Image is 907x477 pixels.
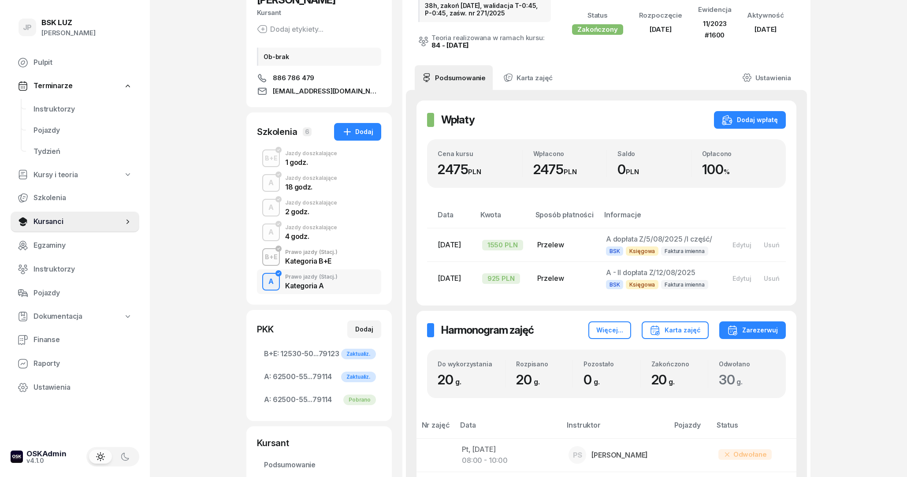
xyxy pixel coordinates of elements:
div: Jazdy doszkalające [285,200,337,205]
div: Zaktualiz. [341,349,376,359]
button: Dodaj wpłatę [714,111,786,129]
span: [DATE] [438,240,461,249]
button: APrawo jazdy(Stacj.)Kategoria A [257,269,381,294]
div: A [265,200,277,215]
div: v4.1.0 [26,458,67,464]
a: Finanse [11,329,139,350]
div: A [265,175,277,190]
div: Zaktualiz. [341,372,376,382]
th: Data [427,209,475,228]
div: Kategoria B+E [285,257,338,265]
span: 62500-55...79114 [264,394,374,406]
div: Więcej... [596,325,623,335]
div: Kursant [257,437,381,449]
div: Przelew [537,239,592,251]
div: 4 godz. [285,233,337,240]
h2: Harmonogram zajęć [441,323,534,337]
span: Księgowa [626,246,658,256]
a: A:62500-55...79114Zaktualiz. [257,366,381,388]
span: A: [264,394,271,406]
button: Usuń [758,271,786,286]
span: Raporty [33,358,132,369]
span: PS [573,451,583,459]
span: Księgowa [626,280,658,289]
span: A - II dopłata Z/12/08/2025 [606,268,695,277]
div: Zakończony [572,24,623,35]
a: Podsumowanie [257,455,381,476]
div: Dodaj wpłatę [722,115,778,125]
img: logo-xs-dark@2x.png [11,451,23,463]
button: B+E [262,149,280,167]
div: Odwołano [719,360,775,368]
span: Podsumowanie [264,459,374,471]
div: Prawo jazdy [285,250,338,255]
div: Jazdy doszkalające [285,225,337,230]
span: 12530-50...79123 [264,348,374,360]
div: Wpłacono [533,150,607,157]
span: 6 [303,127,312,136]
span: Terminarze [33,80,72,92]
button: Więcej... [588,321,631,339]
th: Informacje [599,209,719,228]
div: Saldo [617,150,691,157]
button: A [262,174,280,192]
div: [DATE] [747,24,784,35]
div: Dodaj [342,127,373,137]
div: Prawo jazdy [285,274,338,279]
span: (Stacj.) [319,250,338,255]
span: Pojazdy [33,125,132,136]
a: Egzaminy [11,235,139,256]
div: 925 PLN [482,273,520,284]
div: Do wykorzystania [438,360,505,368]
span: BSK [606,280,624,289]
div: [PERSON_NAME] [41,27,96,39]
div: Edytuj [732,241,751,249]
span: Pojazdy [33,287,132,299]
a: Instruktorzy [11,259,139,280]
small: g. [534,377,540,386]
a: Tydzień [26,141,139,162]
div: Przelew [537,273,592,284]
div: 0 [617,161,691,178]
div: Szkolenia [257,126,297,138]
button: AJazdy doszkalające4 godz. [257,220,381,245]
span: JP [23,24,32,31]
small: g. [594,377,600,386]
span: A dopłata Z/5/08/2025 /I część/ [606,235,712,243]
div: Usuń [764,275,780,282]
button: Edytuj [726,271,758,286]
small: g. [736,377,743,386]
div: Opłacono [702,150,776,157]
a: Pulpit [11,52,139,73]
button: Dodaj [334,123,381,141]
small: PLN [564,168,577,176]
div: B+E [261,251,281,262]
span: 30 [719,372,747,388]
div: Teoria realizowana w ramach kursu: [431,34,545,41]
div: Odwołane [718,449,772,460]
span: [DATE] [438,274,461,283]
div: B+E [261,153,281,164]
span: Szkolenia [33,192,132,204]
span: Ustawienia [33,382,132,393]
span: 62500-55...79114 [264,371,374,383]
div: Rozpoczęcie [639,10,682,21]
div: Zakończono [651,360,708,368]
div: Aktywność [747,10,784,21]
div: 18 godz. [285,183,337,190]
a: Kursanci [11,211,139,232]
span: Dokumentacja [33,311,82,322]
span: Tydzień [33,146,132,157]
div: 2475 [438,161,522,178]
div: Jazdy doszkalające [285,175,337,181]
button: Edytuj [726,238,758,252]
span: Kursanci [33,216,123,227]
button: Dodaj [347,320,381,338]
div: PKK [257,323,274,335]
div: Status [572,10,623,21]
button: A [262,224,280,241]
small: % [724,168,730,176]
div: Cena kursu [438,150,522,157]
th: Sposób płatności [530,209,599,228]
div: Pozostało [584,360,640,368]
